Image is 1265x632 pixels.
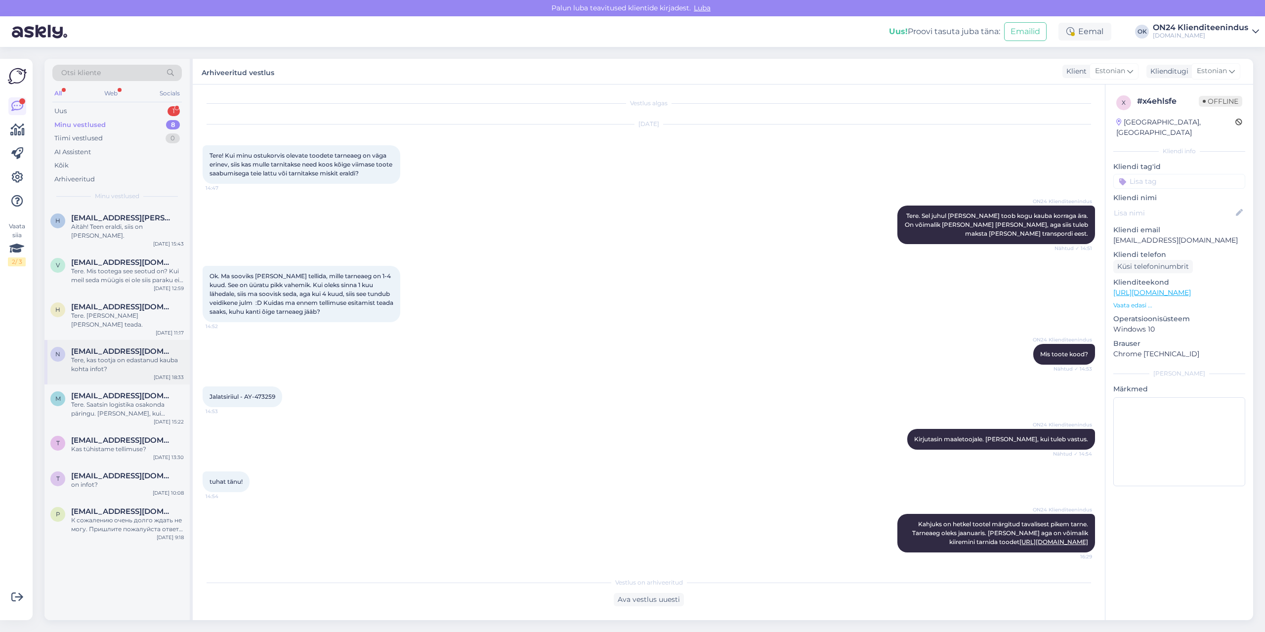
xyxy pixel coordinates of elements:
div: 8 [166,120,180,130]
div: Tere. [PERSON_NAME] [PERSON_NAME] teada. [71,311,184,329]
div: Tere, kas tootja on edastanud kauba kohta infot? [71,356,184,374]
div: 1 [168,106,180,116]
span: Vestlus on arhiveeritud [615,578,683,587]
span: ON24 Klienditeenindus [1033,506,1092,513]
div: AI Assistent [54,147,91,157]
button: Emailid [1004,22,1047,41]
div: Klient [1062,66,1087,77]
span: h [55,306,60,313]
div: Socials [158,87,182,100]
span: 14:53 [206,408,243,415]
span: Estonian [1095,66,1125,77]
p: [EMAIL_ADDRESS][DOMAIN_NAME] [1113,235,1245,246]
p: Vaata edasi ... [1113,301,1245,310]
span: nele.mandla@gmail.com [71,347,174,356]
div: on infot? [71,480,184,489]
div: [DATE] 12:59 [154,285,184,292]
div: All [52,87,64,100]
span: 16:29 [1055,553,1092,560]
div: [PERSON_NAME] [1113,369,1245,378]
span: Kahjuks on hetkel tootel märgitud tavalisest pikem tarne. Tarneaeg oleks jaanuaris. [PERSON_NAME]... [912,520,1090,546]
a: [URL][DOMAIN_NAME] [1113,288,1191,297]
p: Kliendi telefon [1113,250,1245,260]
span: Minu vestlused [95,192,139,201]
span: Kirjutasin maaletoojale. [PERSON_NAME], kui tuleb vastus. [914,435,1088,443]
a: ON24 Klienditeenindus[DOMAIN_NAME] [1153,24,1259,40]
span: Offline [1199,96,1242,107]
label: Arhiveeritud vestlus [202,65,274,78]
span: t [56,439,60,447]
span: m [55,395,61,402]
p: Kliendi email [1113,225,1245,235]
div: OK [1135,25,1149,39]
div: Tere. Saatsin logistika osakonda päringu. [PERSON_NAME], kui saabub vastus. [71,400,184,418]
span: Ok. Ma sooviks [PERSON_NAME] tellida, mille tarneaeg on 1-4 kuud. See on üüratu pikk vahemik. Kui... [210,272,395,315]
span: Luba [691,3,714,12]
div: К сожалению очень долго ждать не могу. Пришлите пожалуйста ответ на почте [EMAIL_ADDRESS][DOMAIN_... [71,516,184,534]
div: Eemal [1058,23,1111,41]
span: h [55,217,60,224]
div: Kas tühistame tellimuse? [71,445,184,454]
span: Nähtud ✓ 14:54 [1053,450,1092,458]
div: [DATE] [203,120,1095,128]
span: Mis toote kood? [1040,350,1088,358]
input: Lisa tag [1113,174,1245,189]
p: Klienditeekond [1113,277,1245,288]
div: 2 / 3 [8,257,26,266]
span: toomas.raist@gmail.com [71,436,174,445]
span: x [1122,99,1126,106]
div: ON24 Klienditeenindus [1153,24,1248,32]
span: t [56,475,60,482]
div: [DATE] 9:18 [157,534,184,541]
div: [DATE] 10:08 [153,489,184,497]
span: n [55,350,60,358]
span: Nähtud ✓ 14:53 [1054,365,1092,373]
span: Otsi kliente [61,68,101,78]
span: Tere! Kui minu ostukorvis olevate toodete tarneaeg on väga erinev, siis kas mulle tarnitakse need... [210,152,394,177]
span: 14:54 [206,493,243,500]
span: tuhat tänu! [210,478,243,485]
div: Kõik [54,161,69,170]
div: Ava vestlus uuesti [614,593,684,606]
span: Estonian [1197,66,1227,77]
a: [URL][DOMAIN_NAME] [1019,538,1088,546]
span: 14:47 [206,184,243,192]
div: [DATE] 11:17 [156,329,184,337]
p: Kliendi tag'id [1113,162,1245,172]
span: tiia069@gmail.com [71,471,174,480]
img: Askly Logo [8,67,27,85]
div: [DATE] 15:22 [154,418,184,425]
p: Brauser [1113,338,1245,349]
span: Nähtud ✓ 14:51 [1054,245,1092,252]
div: Uus [54,106,67,116]
p: Windows 10 [1113,324,1245,335]
p: Operatsioonisüsteem [1113,314,1245,324]
div: Aitäh! Teen eraldi, siis on [PERSON_NAME]. [71,222,184,240]
span: Velly.mand@mail.ee [71,258,174,267]
span: hannamarievabaoja@hotmail.com [71,302,174,311]
span: P [56,510,60,518]
span: Jalatsiriiul - AY-473259 [210,393,275,400]
div: Tiimi vestlused [54,133,103,143]
b: Uus! [889,27,908,36]
div: [DATE] 15:43 [153,240,184,248]
div: Minu vestlused [54,120,106,130]
span: ON24 Klienditeenindus [1033,421,1092,428]
span: 14:52 [206,323,243,330]
div: [GEOGRAPHIC_DATA], [GEOGRAPHIC_DATA] [1116,117,1235,138]
div: Arhiveeritud [54,174,95,184]
span: V [56,261,60,269]
div: Tere. Mis tootega see seotud on? Kui meil seda müügis ei ole siis paraku ei ole pakkuda ka varuosa. [71,267,184,285]
div: Klienditugi [1146,66,1188,77]
div: [DOMAIN_NAME] [1153,32,1248,40]
div: Küsi telefoninumbrit [1113,260,1193,273]
p: Chrome [TECHNICAL_ID] [1113,349,1245,359]
div: Kliendi info [1113,147,1245,156]
span: ON24 Klienditeenindus [1033,336,1092,343]
div: [DATE] 18:33 [154,374,184,381]
div: Vaata siia [8,222,26,266]
span: ON24 Klienditeenindus [1033,198,1092,205]
div: Proovi tasuta juba täna: [889,26,1000,38]
p: Märkmed [1113,384,1245,394]
p: Kliendi nimi [1113,193,1245,203]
